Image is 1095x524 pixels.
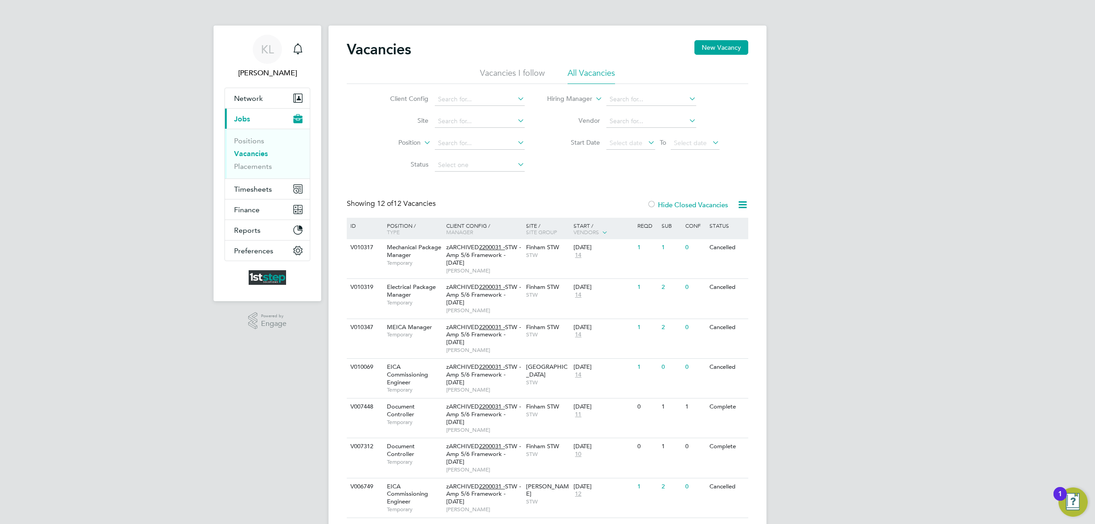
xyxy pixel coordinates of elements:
[526,451,569,458] span: STW
[224,35,310,79] a: KL[PERSON_NAME]
[574,228,599,236] span: Vendors
[387,419,442,426] span: Temporary
[574,324,633,331] div: [DATE]
[479,442,505,450] tcxspan: Call 2200031 - via 3CX
[387,283,436,299] span: Electrical Package Manager
[659,398,683,415] div: 1
[234,226,261,235] span: Reports
[707,218,747,233] div: Status
[387,442,415,458] span: Document Controller
[526,482,569,498] span: [PERSON_NAME]
[387,331,442,338] span: Temporary
[683,478,707,495] div: 0
[446,506,521,513] span: [PERSON_NAME]
[387,299,442,306] span: Temporary
[526,379,569,386] span: STW
[234,149,268,158] a: Vacancies
[225,129,310,178] div: Jobs
[224,68,310,79] span: Kerrie Letchford
[446,363,521,386] span: zARCHIVED STW - Amp 5/6 Framework - [DATE]
[526,228,557,236] span: Site Group
[707,239,747,256] div: Cancelled
[214,26,321,301] nav: Main navigation
[571,218,635,241] div: Start /
[574,411,583,419] span: 11
[674,139,707,147] span: Select date
[387,506,442,513] span: Temporary
[234,136,264,145] a: Positions
[234,246,273,255] span: Preferences
[659,239,683,256] div: 1
[435,115,525,128] input: Search for...
[1058,487,1088,517] button: Open Resource Center, 1 new notification
[435,137,525,150] input: Search for...
[261,320,287,328] span: Engage
[446,267,521,274] span: [PERSON_NAME]
[376,160,428,168] label: Status
[683,218,707,233] div: Conf
[377,199,436,208] span: 12 Vacancies
[348,239,380,256] div: V010317
[659,438,683,455] div: 1
[479,243,505,251] tcxspan: Call 2200031 - via 3CX
[526,498,569,505] span: STW
[659,279,683,296] div: 2
[683,239,707,256] div: 0
[683,279,707,296] div: 0
[574,451,583,458] span: 10
[479,403,505,410] tcxspan: Call 2200031 - via 3CX
[261,43,274,55] span: KL
[387,386,442,393] span: Temporary
[224,270,310,285] a: Go to home page
[380,218,444,240] div: Position /
[435,159,525,172] input: Select one
[635,239,659,256] div: 1
[694,40,748,55] button: New Vacancy
[707,319,747,336] div: Cancelled
[574,331,583,339] span: 14
[526,323,559,331] span: Finham STW
[446,228,473,236] span: Manager
[574,363,633,371] div: [DATE]
[435,93,525,106] input: Search for...
[446,307,521,314] span: [PERSON_NAME]
[635,478,659,495] div: 1
[659,218,683,233] div: Sub
[348,279,380,296] div: V010319
[526,442,559,450] span: Finham STW
[479,323,505,331] tcxspan: Call 2200031 - via 3CX
[479,363,505,371] tcxspan: Call 2200031 - via 3CX
[234,185,272,194] span: Timesheets
[526,403,559,410] span: Finham STW
[606,93,696,106] input: Search for...
[387,363,428,386] span: EICA Commissioning Engineer
[540,94,592,104] label: Hiring Manager
[348,398,380,415] div: V007448
[348,359,380,376] div: V010069
[707,359,747,376] div: Cancelled
[1058,494,1062,506] div: 1
[347,40,411,58] h2: Vacancies
[574,490,583,498] span: 12
[234,205,260,214] span: Finance
[683,319,707,336] div: 0
[659,319,683,336] div: 2
[659,359,683,376] div: 0
[446,323,521,346] span: zARCHIVED STW - Amp 5/6 Framework - [DATE]
[225,199,310,220] button: Finance
[526,283,559,291] span: Finham STW
[526,331,569,338] span: STW
[683,438,707,455] div: 0
[480,68,545,84] li: Vacancies I follow
[348,438,380,455] div: V007312
[234,94,263,103] span: Network
[387,403,415,418] span: Document Controller
[574,371,583,379] span: 14
[635,319,659,336] div: 1
[647,200,728,209] label: Hide Closed Vacancies
[683,398,707,415] div: 1
[446,466,521,473] span: [PERSON_NAME]
[446,482,521,506] span: zARCHIVED STW - Amp 5/6 Framework - [DATE]
[574,283,633,291] div: [DATE]
[446,426,521,434] span: [PERSON_NAME]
